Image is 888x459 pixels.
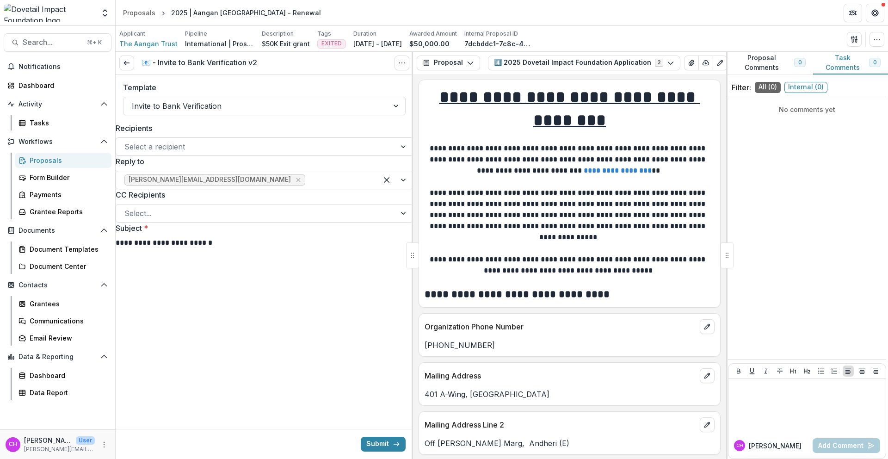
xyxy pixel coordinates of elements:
[23,38,81,47] span: Search...
[713,56,728,70] button: Edit as form
[788,366,799,377] button: Heading 1
[294,175,303,185] div: Remove courtney@dovetailimpact.org
[732,105,882,114] p: No comments yet
[30,316,104,326] div: Communications
[30,333,104,343] div: Email Review
[24,435,72,445] p: [PERSON_NAME] [PERSON_NAME]
[813,52,888,74] button: Task Comments
[425,321,696,332] p: Organization Phone Number
[425,389,715,400] p: 401 A-Wing, [GEOGRAPHIC_DATA]
[843,366,854,377] button: Align Left
[857,366,868,377] button: Align Center
[321,40,342,47] span: EXITED
[15,242,111,257] a: Document Templates
[30,155,104,165] div: Proposals
[870,366,881,377] button: Align Right
[185,39,254,49] p: International | Prospects Pipeline
[15,259,111,274] a: Document Center
[464,30,518,38] p: Internal Proposal ID
[4,78,111,93] a: Dashboard
[425,419,696,430] p: Mailing Address Line 2
[733,366,744,377] button: Bold
[85,37,104,48] div: ⌘ + K
[873,59,876,66] span: 0
[129,176,291,184] span: [PERSON_NAME][EMAIL_ADDRESS][DOMAIN_NAME]
[185,30,207,38] p: Pipeline
[866,4,884,22] button: Get Help
[30,261,104,271] div: Document Center
[123,8,155,18] div: Proposals
[15,204,111,219] a: Grantee Reports
[425,340,715,351] p: [PHONE_NUMBER]
[116,189,407,200] label: CC Recipients
[9,441,17,447] div: Courtney Eker Hardy
[116,123,407,134] label: Recipients
[30,299,104,309] div: Grantees
[317,30,331,38] p: Tags
[736,443,743,448] div: Courtney Eker Hardy
[746,366,758,377] button: Underline
[829,366,840,377] button: Ordered List
[262,39,310,49] p: $50K Exit grant
[18,353,97,361] span: Data & Reporting
[30,118,104,128] div: Tasks
[15,170,111,185] a: Form Builder
[4,349,111,364] button: Open Data & Reporting
[18,281,97,289] span: Contacts
[18,100,97,108] span: Activity
[749,441,802,451] p: [PERSON_NAME]
[30,244,104,254] div: Document Templates
[119,30,145,38] p: Applicant
[4,223,111,238] button: Open Documents
[18,138,97,146] span: Workflows
[171,8,321,18] div: 2025 | Aangan [GEOGRAPHIC_DATA] - Renewal
[15,368,111,383] a: Dashboard
[488,56,680,70] button: 4️⃣ 2025 Dovetail Impact Foundation Application2
[119,6,325,19] nav: breadcrumb
[798,59,802,66] span: 0
[18,227,97,235] span: Documents
[76,436,95,445] p: User
[726,52,813,74] button: Proposal Comments
[4,278,111,292] button: Open Contacts
[700,319,715,334] button: edit
[361,437,406,452] button: Submit
[15,153,111,168] a: Proposals
[774,366,785,377] button: Strike
[760,366,771,377] button: Italicize
[262,30,294,38] p: Description
[395,56,409,70] button: Options
[425,370,696,381] p: Mailing Address
[379,173,394,187] div: Clear selected options
[755,82,781,93] span: All ( 0 )
[119,6,159,19] a: Proposals
[815,366,826,377] button: Bullet List
[409,30,457,38] p: Awarded Amount
[15,296,111,311] a: Grantees
[4,33,111,52] button: Search...
[732,82,751,93] p: Filter:
[119,39,178,49] span: The Aangan Trust
[18,81,104,90] div: Dashboard
[18,63,108,71] span: Notifications
[142,58,257,67] h3: 📧 - Invite to Bank Verification v2
[30,207,104,217] div: Grantee Reports
[4,4,95,22] img: Dovetail Impact Foundation logo
[844,4,862,22] button: Partners
[409,39,450,49] p: $50,000.00
[116,156,407,167] label: Reply to
[30,371,104,380] div: Dashboard
[684,56,699,70] button: View Attached Files
[116,223,407,234] label: Subject
[802,366,813,377] button: Heading 2
[24,445,95,453] p: [PERSON_NAME][EMAIL_ADDRESS][DOMAIN_NAME]
[15,115,111,130] a: Tasks
[30,388,104,397] div: Data Report
[417,56,480,70] button: Proposal
[15,385,111,400] a: Data Report
[700,368,715,383] button: edit
[425,438,715,449] p: Off [PERSON_NAME] Marg, Andheri (E)
[99,439,110,450] button: More
[784,82,827,93] span: Internal ( 0 )
[353,39,402,49] p: [DATE] - [DATE]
